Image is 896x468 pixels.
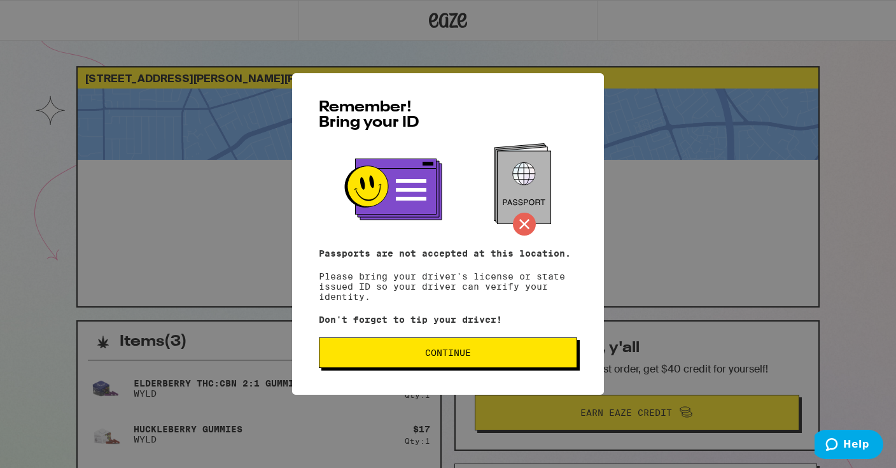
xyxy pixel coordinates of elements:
[319,315,577,325] p: Don't forget to tip your driver!
[425,348,471,357] span: Continue
[319,248,577,259] p: Passports are not accepted at this location.
[319,248,577,302] p: Please bring your driver's license or state issued ID so your driver can verify your identity.
[319,337,577,368] button: Continue
[319,100,419,131] span: Remember! Bring your ID
[815,430,883,462] iframe: Opens a widget where you can find more information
